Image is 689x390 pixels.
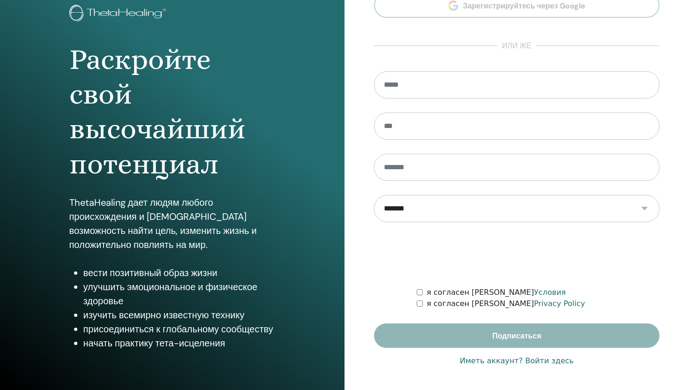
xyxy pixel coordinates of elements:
[83,336,276,350] li: начать практику тета-исцеления
[534,299,585,308] a: Privacy Policy
[69,195,276,252] p: ThetaHealing дает людям любого происхождения и [DEMOGRAPHIC_DATA] возможность найти цель, изменит...
[460,355,574,367] a: Иметь аккаунт? Войти здесь
[534,288,566,297] a: Условия
[83,266,276,280] li: вести позитивный образ жизни
[427,298,585,309] label: я согласен [PERSON_NAME]
[427,287,566,298] label: я согласен [PERSON_NAME]
[69,42,276,182] h1: Раскройте свой высочайший потенциал
[83,322,276,336] li: присоединиться к глобальному сообществу
[83,280,276,308] li: улучшить эмоциональное и физическое здоровье
[497,40,536,52] span: или же
[446,236,588,273] iframe: reCAPTCHA
[83,308,276,322] li: изучить всемирно известную технику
